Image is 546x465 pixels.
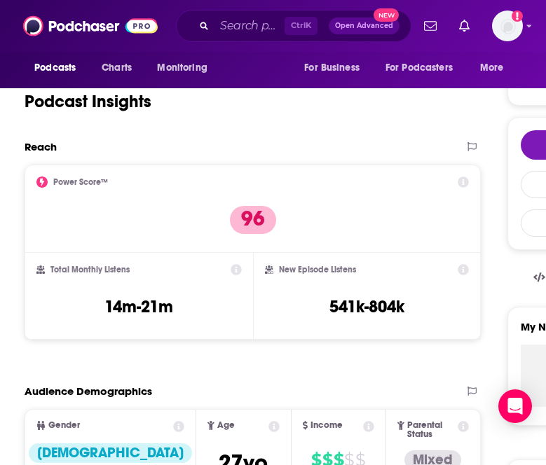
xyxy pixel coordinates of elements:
a: Show notifications dropdown [453,14,475,38]
p: 96 [230,206,276,234]
h2: Power Score™ [53,177,108,187]
span: Parental Status [407,421,456,439]
a: Show notifications dropdown [418,14,442,38]
svg: Add a profile image [512,11,523,22]
span: Charts [102,58,132,78]
button: open menu [147,55,225,81]
span: Open Advanced [335,22,393,29]
img: Podchaser - Follow, Share and Rate Podcasts [23,13,158,39]
span: Ctrl K [285,17,318,35]
span: Logged in as AlexMerceron [492,11,523,41]
h1: Podcast Insights [25,91,151,112]
h2: Reach [25,140,57,153]
span: Monitoring [157,58,207,78]
div: Search podcasts, credits, & more... [176,10,411,42]
h2: Audience Demographics [25,384,152,398]
button: open menu [25,55,94,81]
a: Charts [93,55,140,81]
span: Gender [48,421,80,430]
button: open menu [470,55,521,81]
button: Show profile menu [492,11,523,41]
span: More [480,58,504,78]
button: open menu [376,55,473,81]
button: Open AdvancedNew [329,18,400,34]
h3: 14m-21m [104,296,173,317]
input: Search podcasts, credits, & more... [214,15,285,37]
h2: New Episode Listens [279,265,356,275]
button: open menu [294,55,377,81]
div: Open Intercom Messenger [498,389,532,423]
span: New [374,8,399,22]
img: User Profile [492,11,523,41]
span: Podcasts [34,58,76,78]
span: For Podcasters [385,58,453,78]
span: Income [310,421,343,430]
h3: 541k-804k [329,296,404,317]
div: [DEMOGRAPHIC_DATA] [29,443,192,463]
h2: Total Monthly Listens [50,265,130,275]
span: For Business [304,58,360,78]
span: Age [217,421,235,430]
